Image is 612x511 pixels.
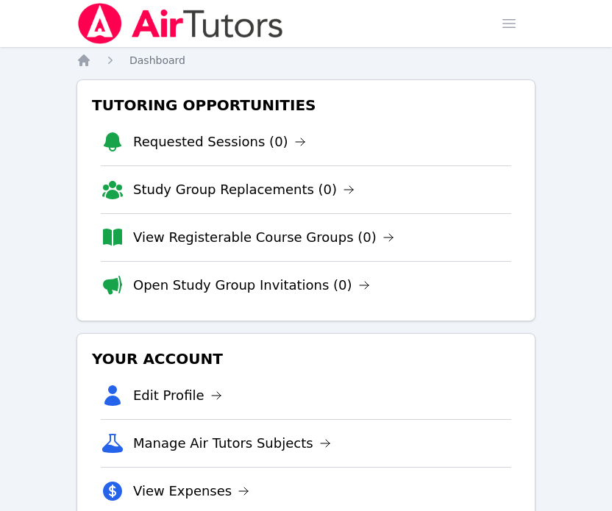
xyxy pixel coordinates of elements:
[133,132,306,152] a: Requested Sessions (0)
[129,53,185,68] a: Dashboard
[89,346,523,372] h3: Your Account
[133,481,249,501] a: View Expenses
[133,227,394,248] a: View Registerable Course Groups (0)
[133,385,222,406] a: Edit Profile
[129,54,185,66] span: Dashboard
[133,179,355,200] a: Study Group Replacements (0)
[133,433,331,454] a: Manage Air Tutors Subjects
[76,53,535,68] nav: Breadcrumb
[89,92,523,118] h3: Tutoring Opportunities
[76,3,285,44] img: Air Tutors
[133,275,370,296] a: Open Study Group Invitations (0)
